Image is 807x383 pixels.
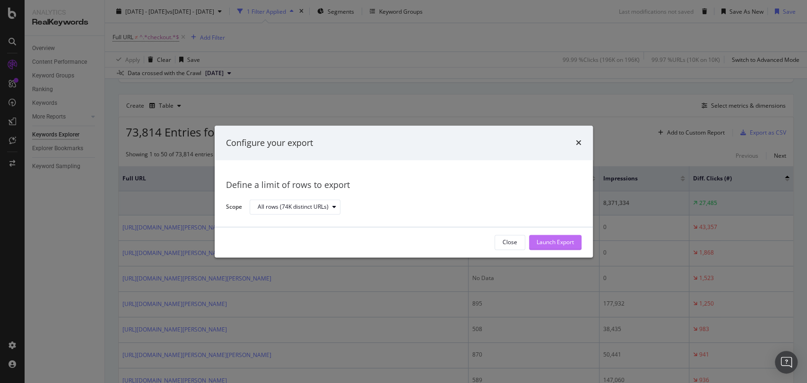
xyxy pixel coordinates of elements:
[775,351,798,374] div: Open Intercom Messenger
[226,203,242,213] label: Scope
[529,235,581,250] button: Launch Export
[503,238,517,247] div: Close
[495,235,525,250] button: Close
[215,126,593,257] div: modal
[226,179,581,192] div: Define a limit of rows to export
[250,200,340,215] button: All rows (74K distinct URLs)
[258,204,329,210] div: All rows (74K distinct URLs)
[226,137,313,149] div: Configure your export
[537,238,574,247] div: Launch Export
[576,137,581,149] div: times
